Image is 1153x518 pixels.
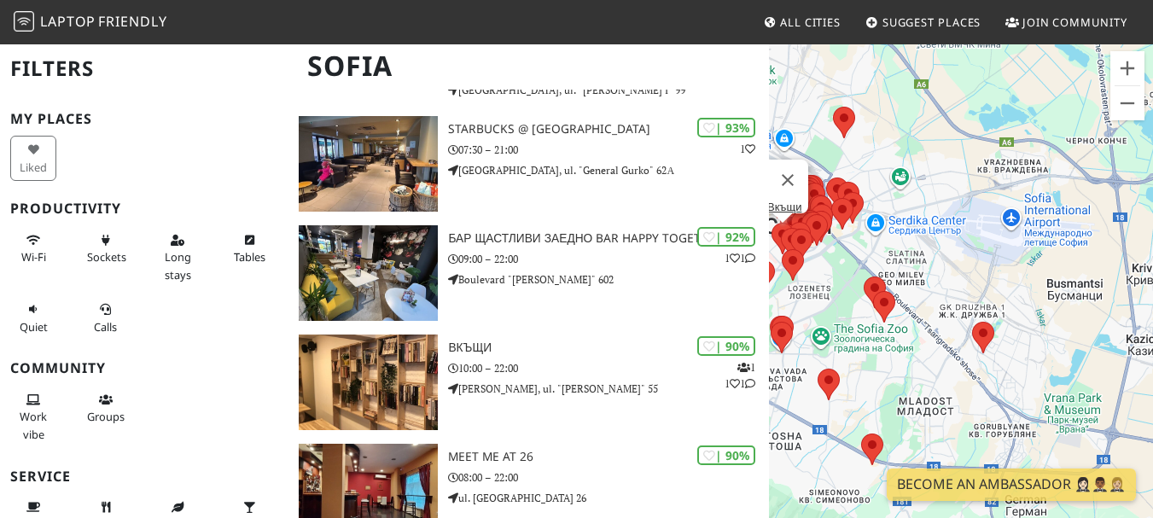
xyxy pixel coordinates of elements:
[740,141,755,157] p: 1
[1110,51,1144,85] button: Zoom in
[448,450,768,464] h3: Meet me at 26
[697,445,755,465] div: | 90%
[756,7,847,38] a: All Cities
[999,7,1134,38] a: Join Community
[448,271,768,288] p: Boulevard "[PERSON_NAME]" 602
[288,225,769,321] a: Бар Щастливи Заедно Bar Happy Together | 92% 11 Бар Щастливи Заедно Bar Happy Together 09:00 – 22...
[299,335,439,430] img: Вкъщи
[448,340,768,355] h3: Вкъщи
[448,142,768,158] p: 07:30 – 21:00
[87,409,125,424] span: Group tables
[14,11,34,32] img: LaptopFriendly
[1110,86,1144,120] button: Zoom out
[859,7,988,38] a: Suggest Places
[82,386,128,431] button: Groups
[725,250,755,266] p: 1 1
[448,231,768,246] h3: Бар Щастливи Заедно Bar Happy Together
[98,12,166,31] span: Friendly
[40,12,96,31] span: Laptop
[697,118,755,137] div: | 93%
[725,359,755,392] p: 1 1 1
[299,116,439,212] img: Starbucks @ Sofia Center
[165,249,191,282] span: Long stays
[780,15,841,30] span: All Cities
[882,15,981,30] span: Suggest Places
[154,226,201,288] button: Long stays
[10,43,278,95] h2: Filters
[226,226,272,271] button: Tables
[448,251,768,267] p: 09:00 – 22:00
[82,226,128,271] button: Sockets
[697,227,755,247] div: | 92%
[10,360,278,376] h3: Community
[20,319,48,335] span: Quiet
[448,122,768,137] h3: Starbucks @ [GEOGRAPHIC_DATA]
[288,335,769,430] a: Вкъщи | 90% 111 Вкъщи 10:00 – 22:00 [PERSON_NAME], ul. "[PERSON_NAME]" 55
[20,409,47,441] span: People working
[1022,15,1127,30] span: Join Community
[767,201,801,213] a: Вкъщи
[294,43,766,90] h1: Sofia
[288,116,769,212] a: Starbucks @ Sofia Center | 93% 1 Starbucks @ [GEOGRAPHIC_DATA] 07:30 – 21:00 [GEOGRAPHIC_DATA], u...
[10,111,278,127] h3: My Places
[10,201,278,217] h3: Productivity
[10,386,56,448] button: Work vibe
[448,469,768,486] p: 08:00 – 22:00
[10,295,56,340] button: Quiet
[234,249,265,265] span: Work-friendly tables
[82,295,128,340] button: Calls
[14,8,167,38] a: LaptopFriendly LaptopFriendly
[94,319,117,335] span: Video/audio calls
[697,336,755,356] div: | 90%
[448,360,768,376] p: 10:00 – 22:00
[448,162,768,178] p: [GEOGRAPHIC_DATA], ul. "General Gurko" 62А
[10,469,278,485] h3: Service
[87,249,126,265] span: Power sockets
[21,249,46,265] span: Stable Wi-Fi
[767,160,808,201] button: Close
[448,381,768,397] p: [PERSON_NAME], ul. "[PERSON_NAME]" 55
[299,225,439,321] img: Бар Щастливи Заедно Bar Happy Together
[448,490,768,506] p: ul. [GEOGRAPHIC_DATA] 26
[10,226,56,271] button: Wi-Fi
